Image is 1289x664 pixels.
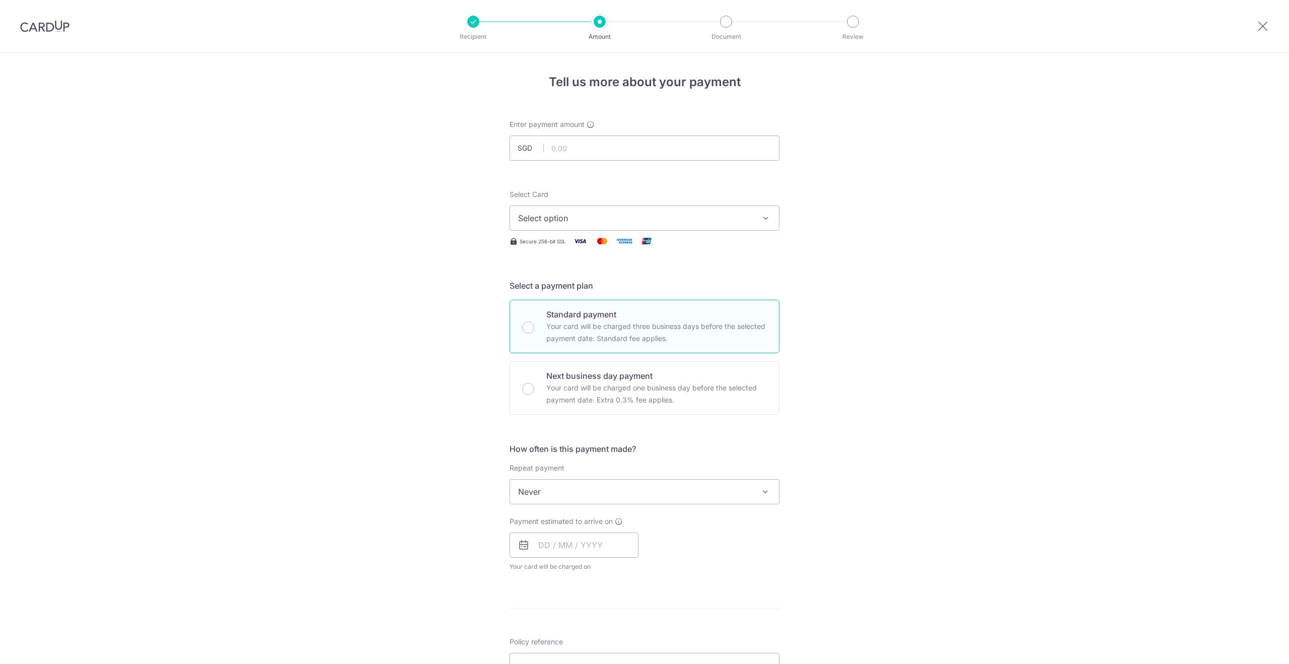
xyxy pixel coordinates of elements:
[510,463,564,473] label: Repeat payment
[816,32,890,42] p: Review
[510,190,548,198] span: translation missing: en.payables.payment_networks.credit_card.summary.labels.select_card
[592,235,612,247] img: Mastercard
[510,480,779,504] span: Never
[510,637,563,647] label: Policy reference
[546,382,767,406] p: Your card will be charged one business day before the selected payment date. Extra 0.3% fee applies.
[20,20,69,32] img: CardUp
[689,32,763,42] p: Document
[510,533,638,558] input: DD / MM / YYYY
[636,235,657,247] img: Union Pay
[518,212,753,224] span: Select option
[546,370,767,382] p: Next business day payment
[510,562,638,572] span: Your card will be charged on
[518,143,544,153] span: SGD
[546,308,767,320] p: Standard payment
[1225,634,1279,659] iframe: Opens a widget where you can find more information
[436,32,511,42] p: Recipient
[520,237,566,245] span: Secure 256-bit SSL
[510,280,779,292] h5: Select a payment plan
[614,235,634,247] img: American Express
[510,206,779,231] button: Select option
[570,235,590,247] img: Visa
[546,320,767,345] p: Your card will be charged three business days before the selected payment date. Standard fee appl...
[562,32,637,42] p: Amount
[510,73,779,91] h4: Tell us more about your payment
[510,516,613,526] span: Payment estimated to arrive on
[510,119,585,129] span: Enter payment amount
[510,136,779,161] input: 0.00
[510,443,779,455] h5: How often is this payment made?
[510,479,779,504] span: Never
